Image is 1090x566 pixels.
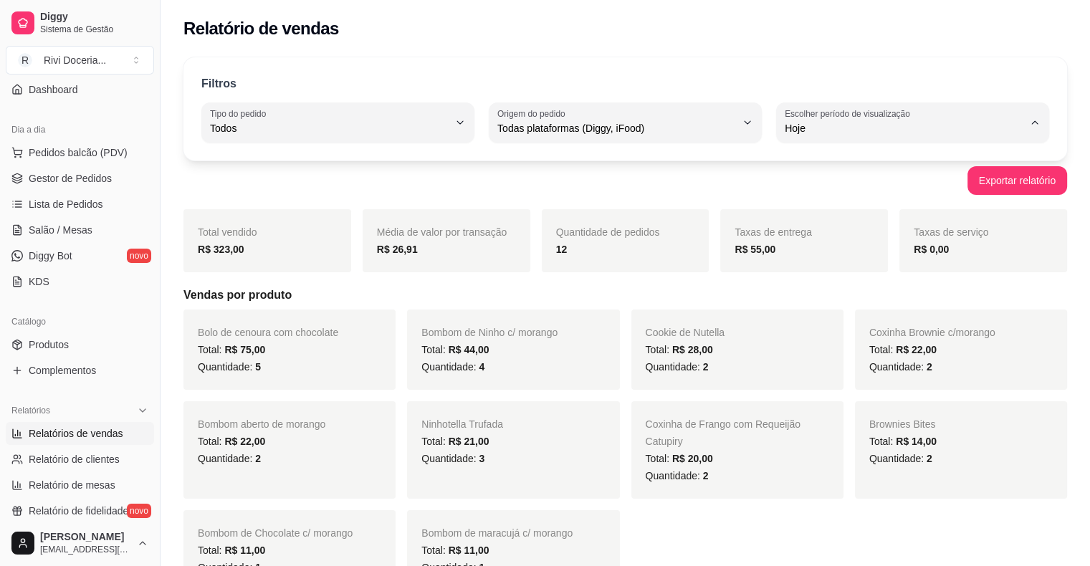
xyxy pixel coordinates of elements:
[198,226,257,238] span: Total vendido
[198,344,265,355] span: Total:
[377,226,507,238] span: Média de valor por transação
[29,249,72,263] span: Diggy Bot
[556,226,660,238] span: Quantidade de pedidos
[255,453,261,464] span: 2
[210,107,271,120] label: Tipo do pedido
[449,344,489,355] span: R$ 44,00
[377,244,418,255] strong: R$ 26,91
[646,327,725,338] span: Cookie de Nutella
[672,344,713,355] span: R$ 28,00
[869,327,995,338] span: Coxinha Brownie c/morango
[646,344,713,355] span: Total:
[421,361,484,373] span: Quantidade:
[255,361,261,373] span: 5
[6,46,154,75] button: Select a team
[11,405,50,416] span: Relatórios
[703,361,709,373] span: 2
[29,426,123,441] span: Relatórios de vendas
[183,17,339,40] h2: Relatório de vendas
[40,11,148,24] span: Diggy
[479,361,484,373] span: 4
[198,436,265,447] span: Total:
[29,452,120,466] span: Relatório de clientes
[201,75,236,92] p: Filtros
[40,531,131,544] span: [PERSON_NAME]
[497,107,570,120] label: Origem do pedido
[29,145,128,160] span: Pedidos balcão (PDV)
[735,244,775,255] strong: R$ 55,00
[421,344,489,355] span: Total:
[6,118,154,141] div: Dia a dia
[497,121,736,135] span: Todas plataformas (Diggy, iFood)
[785,121,1023,135] span: Hoje
[18,53,32,67] span: R
[896,344,937,355] span: R$ 22,00
[869,344,937,355] span: Total:
[40,24,148,35] span: Sistema de Gestão
[6,310,154,333] div: Catálogo
[198,361,261,373] span: Quantidade:
[29,337,69,352] span: Produtos
[449,436,489,447] span: R$ 21,00
[198,418,325,430] span: Bombom aberto de morango
[29,478,115,492] span: Relatório de mesas
[29,223,92,237] span: Salão / Mesas
[869,453,932,464] span: Quantidade:
[735,226,811,238] span: Taxas de entrega
[927,361,932,373] span: 2
[896,436,937,447] span: R$ 14,00
[29,171,112,186] span: Gestor de Pedidos
[646,453,713,464] span: Total:
[672,453,713,464] span: R$ 20,00
[421,436,489,447] span: Total:
[198,244,244,255] strong: R$ 323,00
[449,545,489,556] span: R$ 11,00
[646,361,709,373] span: Quantidade:
[869,418,936,430] span: Brownies Bites
[927,453,932,464] span: 2
[29,504,128,518] span: Relatório de fidelidade
[869,436,937,447] span: Total:
[40,544,131,555] span: [EMAIL_ADDRESS][DOMAIN_NAME]
[198,527,353,539] span: Bombom de Chocolate c/ morango
[421,418,503,430] span: Ninhotella Trufada
[183,287,1067,304] h5: Vendas por produto
[421,545,489,556] span: Total:
[29,197,103,211] span: Lista de Pedidos
[869,361,932,373] span: Quantidade:
[224,344,265,355] span: R$ 75,00
[785,107,914,120] label: Escolher período de visualização
[44,53,106,67] div: Rivi Doceria ...
[479,453,484,464] span: 3
[646,470,709,481] span: Quantidade:
[29,363,96,378] span: Complementos
[556,244,568,255] strong: 12
[198,453,261,464] span: Quantidade:
[224,545,265,556] span: R$ 11,00
[29,82,78,97] span: Dashboard
[646,418,800,447] span: Coxinha de Frango com Requeijão Catupiry
[421,327,558,338] span: Bombom de Ninho c/ morango
[421,527,573,539] span: Bombom de maracujá c/ morango
[703,470,709,481] span: 2
[421,453,484,464] span: Quantidade:
[198,545,265,556] span: Total:
[210,121,449,135] span: Todos
[29,274,49,289] span: KDS
[198,327,338,338] span: Bolo de cenoura com chocolate
[224,436,265,447] span: R$ 22,00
